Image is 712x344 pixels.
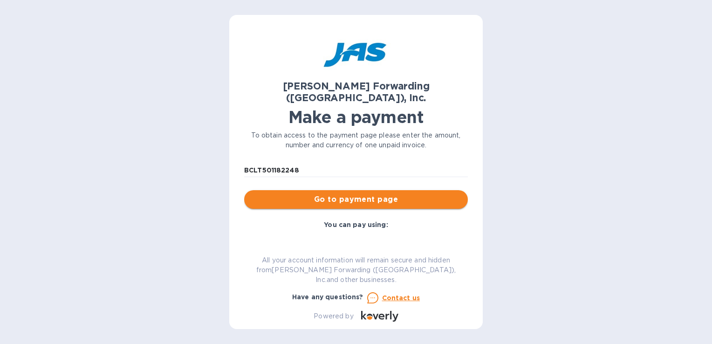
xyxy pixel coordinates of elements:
[244,255,468,285] p: All your account information will remain secure and hidden from [PERSON_NAME] Forwarding ([GEOGRA...
[292,293,363,301] b: Have any questions?
[252,194,460,205] span: Go to payment page
[283,80,430,103] b: [PERSON_NAME] Forwarding ([GEOGRAPHIC_DATA]), Inc.
[314,311,353,321] p: Powered by
[382,294,420,302] u: Contact us
[244,107,468,127] h1: Make a payment
[244,163,468,177] input: Enter customer reference number
[244,131,468,150] p: To obtain access to the payment page please enter the amount, number and currency of one unpaid i...
[244,190,468,209] button: Go to payment page
[324,221,388,228] b: You can pay using:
